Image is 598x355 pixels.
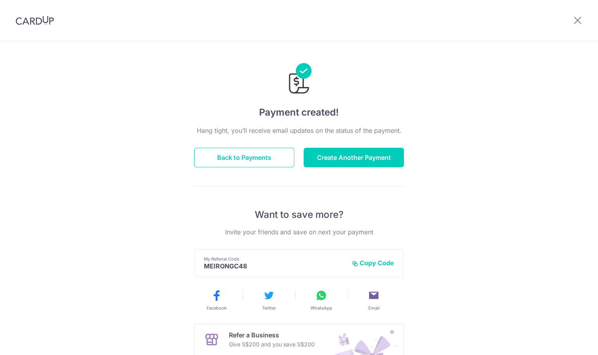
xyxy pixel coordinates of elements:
[194,148,294,167] button: Back to Payments
[298,289,344,311] button: WhatsApp
[194,227,404,237] p: Invite your friends and save on next your payment
[246,289,292,311] button: Twitter
[548,331,590,351] iframe: Opens a widget where you can find more information
[204,256,346,262] p: My Referral Code
[16,16,54,25] img: CardUp
[194,105,404,120] h4: Payment created!
[368,305,380,311] span: Email
[193,289,240,311] button: Facebook
[204,262,346,270] p: MEIRONGC48
[194,126,404,135] p: Hang tight, you’ll receive email updates on the status of the payment.
[351,289,397,311] button: Email
[229,330,315,340] p: Refer a Business
[194,208,404,221] p: Want to save more?
[310,305,332,311] span: WhatsApp
[229,340,315,349] p: Give S$200 and you save S$200
[207,305,227,311] span: Facebook
[262,305,276,311] span: Twitter
[286,63,312,96] img: Payments
[352,259,394,267] button: Copy Code
[304,148,404,167] button: Create Another Payment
